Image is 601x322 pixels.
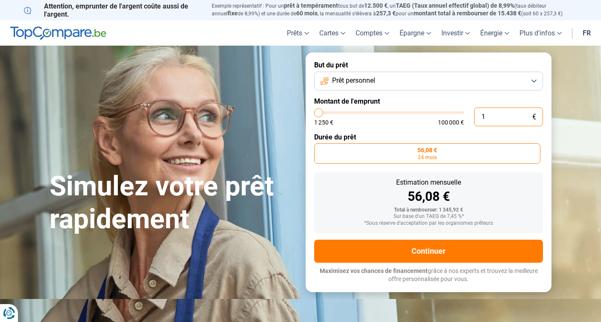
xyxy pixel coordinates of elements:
[314,72,543,90] button: Prêt personnel
[314,267,543,284] p: grâce à nos experts et trouvez la meilleure offre personnalisée pour vous.
[321,190,536,203] div: 56,08 €
[376,10,396,17] span: 257,3 €
[321,214,536,220] div: Sur base d'un TAEG de 7,45 %*
[532,113,536,121] span: €
[24,2,201,18] p: Attention, emprunter de l'argent coûte aussi de l'argent.
[394,20,436,46] a: Épargne
[314,61,543,69] label: But du prêt
[296,10,318,17] span: 60 mois
[321,220,536,226] div: *Sous réserve d'acceptation par les organismes prêteurs
[282,20,314,46] a: Prêts
[414,10,521,17] span: montant total à rembourser de 15.438 €
[10,26,106,40] img: TopCompare
[228,10,238,17] span: fixe
[350,20,394,46] a: Comptes
[396,2,514,9] span: TAEG (Taux annuel effectif global) de 8,99%
[50,170,295,236] h1: Simulez votre prêt rapidement
[321,179,536,186] div: Estimation mensuelle
[514,20,567,46] a: Plus d'infos
[418,155,437,160] span: 24 mois
[284,2,338,9] span: prêt à tempérament
[321,207,536,213] div: Total à rembourser: 1 345,92 €
[314,240,543,263] button: Continuer
[364,2,388,9] span: 12.500 €
[314,97,543,105] label: Montant de l'emprunt
[332,76,375,85] span: Prêt personnel
[417,147,437,153] span: 56,08 €
[314,133,543,141] label: Durée du prêt
[314,20,350,46] a: Cartes
[436,20,475,46] a: Investir
[212,2,577,17] p: Exemple représentatif : Pour un tous but de , un (taux débiteur annuel de 8,99%) et une durée de ...
[578,20,596,46] a: fr
[438,119,464,125] span: 100 000 €
[314,119,333,125] span: 1 250 €
[320,267,428,274] span: Maximisez vos chances de financement
[475,20,514,46] a: Énergie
